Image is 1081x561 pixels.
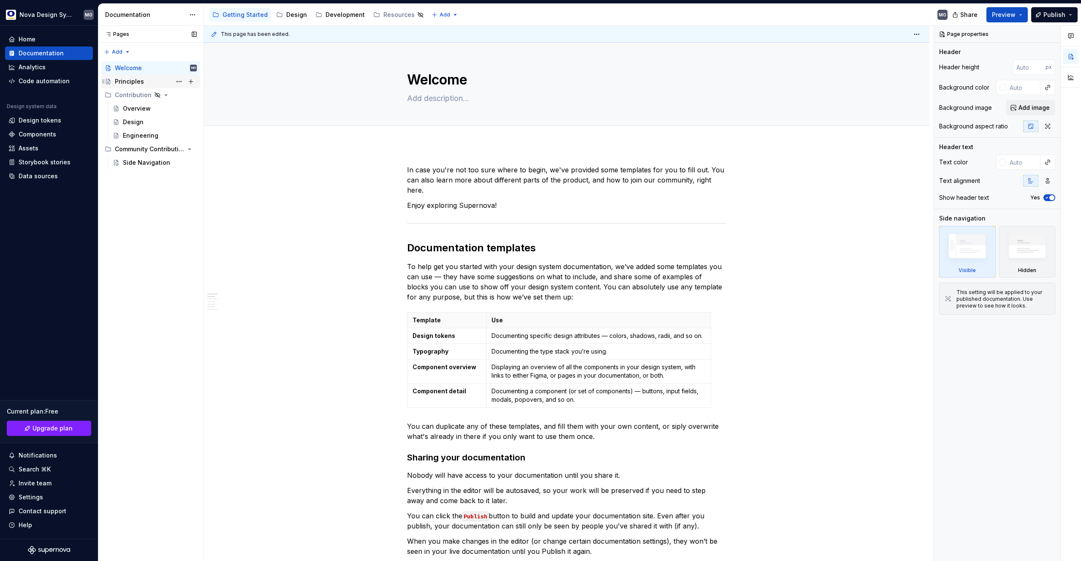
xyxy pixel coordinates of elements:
[1013,60,1046,75] input: Auto
[115,145,185,153] div: Community Contribution
[407,261,726,302] p: To help get you started with your design system documentation, we’ve added some templates you can...
[5,463,93,476] button: Search ⌘K
[492,332,705,340] p: Documenting specific design attributes — colors, shadows, radii, and so on.
[5,33,93,46] a: Home
[19,116,61,125] div: Design tokens
[1031,7,1078,22] button: Publish
[112,49,122,55] span: Add
[101,61,200,75] a: WelcomeMO
[1018,267,1036,274] div: Hidden
[19,172,58,180] div: Data sources
[2,5,96,24] button: Nova Design SystemMO
[101,31,129,38] div: Pages
[429,9,461,21] button: Add
[407,485,726,506] p: Everything in the editor will be autosaved, so your work will be preserved if you need to step aw...
[939,11,946,18] div: MO
[407,470,726,480] p: Nobody will have access to your documentation until you share it.
[5,60,93,74] a: Analytics
[1043,11,1065,19] span: Publish
[492,316,705,324] p: Use
[28,546,70,554] svg: Supernova Logo
[5,518,93,532] button: Help
[223,11,268,19] div: Getting Started
[19,144,38,153] div: Assets
[413,387,466,395] strong: Component detail
[383,11,415,19] div: Resources
[492,347,705,356] p: Documenting the type stack you’re using.
[19,493,43,501] div: Settings
[221,31,290,38] span: This page has been edited.
[939,63,979,71] div: Header height
[413,363,476,370] strong: Component overview
[986,7,1028,22] button: Preview
[7,103,57,110] div: Design system data
[123,104,151,113] div: Overview
[101,46,133,58] button: Add
[109,129,200,142] a: Engineering
[209,6,427,23] div: Page tree
[5,155,93,169] a: Storybook stories
[286,11,307,19] div: Design
[1006,100,1055,115] button: Add image
[939,214,986,223] div: Side navigation
[407,536,726,556] p: When you make changes in the editor (or change certain documentation settings), they won’t be see...
[1030,194,1040,201] label: Yes
[273,8,310,22] a: Design
[939,48,961,56] div: Header
[5,74,93,88] a: Code automation
[407,511,726,531] p: You can click the button to build and update your documentation site. Even after you publish, you...
[101,61,200,169] div: Page tree
[115,77,144,86] div: Principles
[939,103,992,112] div: Background image
[5,128,93,141] a: Components
[109,102,200,115] a: Overview
[101,142,200,156] div: Community Contribution
[407,200,726,210] p: Enjoy exploring Supernova!
[123,158,170,167] div: Side Navigation
[1006,80,1040,95] input: Auto
[109,156,200,169] a: Side Navigation
[5,114,93,127] a: Design tokens
[992,11,1016,19] span: Preview
[191,64,196,72] div: MO
[462,512,489,521] code: Publish
[19,130,56,139] div: Components
[19,35,35,44] div: Home
[5,504,93,518] button: Contact support
[115,64,142,72] div: Welcome
[370,8,427,22] a: Resources
[939,143,973,151] div: Header text
[109,115,200,129] a: Design
[960,11,978,19] span: Share
[956,289,1050,309] div: This setting will be applied to your published documentation. Use preview to see how it looks.
[6,10,16,20] img: 913bd7b2-a929-4ec6-8b51-b8e1675eadd7.png
[5,477,93,490] a: Invite team
[85,11,92,18] div: MO
[19,521,32,529] div: Help
[948,7,983,22] button: Share
[5,169,93,183] a: Data sources
[939,83,989,92] div: Background color
[123,118,144,126] div: Design
[492,387,705,404] p: Documenting a component (or set of components) — buttons, input fields, modals, popovers, and so on.
[312,8,368,22] a: Development
[1006,155,1040,170] input: Auto
[1046,64,1052,71] p: px
[939,177,980,185] div: Text alignment
[101,75,200,88] a: Principles
[492,363,705,380] p: Displaying an overview of all the components in your design system, with links to either Figma, o...
[405,70,725,90] textarea: Welcome
[19,63,46,71] div: Analytics
[939,122,1008,131] div: Background aspect ratio
[123,131,158,140] div: Engineering
[19,451,57,460] div: Notifications
[440,11,450,18] span: Add
[5,449,93,462] button: Notifications
[19,77,70,85] div: Code automation
[33,424,73,433] span: Upgrade plan
[999,226,1056,278] div: Hidden
[5,490,93,504] a: Settings
[1019,103,1050,112] span: Add image
[19,49,64,57] div: Documentation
